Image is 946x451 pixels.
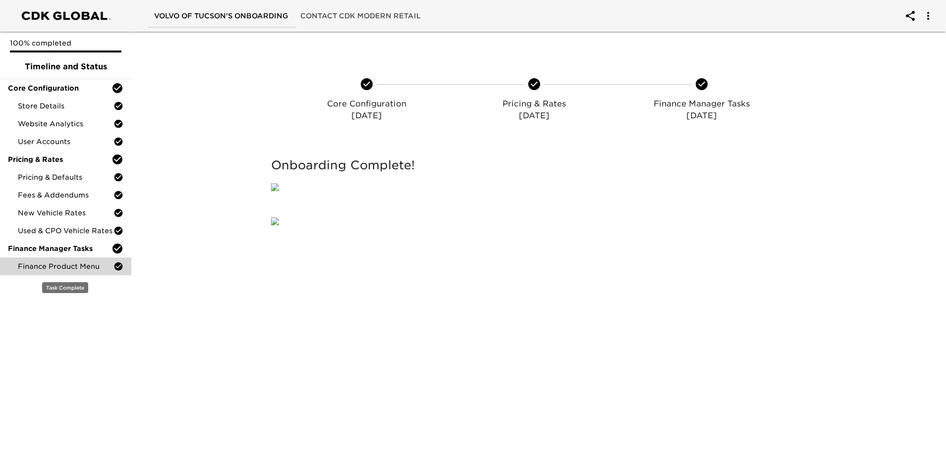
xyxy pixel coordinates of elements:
button: account of current user [916,4,940,28]
span: User Accounts [18,137,113,147]
span: Store Details [18,101,113,111]
span: Timeline and Status [8,61,123,73]
span: Finance Manager Tasks [8,244,111,253]
p: 100% completed [10,38,121,48]
button: account of current user [898,4,922,28]
span: Pricing & Defaults [18,172,113,182]
span: Finance Product Menu [18,261,113,271]
p: Core Configuration [287,98,446,110]
span: Contact CDK Modern Retail [300,10,421,22]
span: Pricing & Rates [8,154,111,164]
img: qkibX1zbU72zw90W6Gan%2FTemplates%2FRjS7uaFIXtg43HUzxvoG%2F5032e6d8-b7fd-493e-871b-cf634c9dfc87.png [271,183,279,191]
p: [DATE] [454,110,614,122]
h5: Onboarding Complete! [271,157,797,173]
p: Finance Manager Tasks [622,98,781,110]
img: qkibX1zbU72zw90W6Gan%2FTemplates%2FRjS7uaFIXtg43HUzxvoG%2F3e51d9d6-1114-4229-a5bf-f5ca567b6beb.jpg [271,217,279,225]
span: Volvo of Tucson's Onboarding [154,10,288,22]
p: [DATE] [287,110,446,122]
span: Website Analytics [18,119,113,129]
span: Core Configuration [8,83,111,93]
p: [DATE] [622,110,781,122]
span: New Vehicle Rates [18,208,113,218]
span: Fees & Addendums [18,190,113,200]
span: Used & CPO Vehicle Rates [18,226,113,236]
p: Pricing & Rates [454,98,614,110]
